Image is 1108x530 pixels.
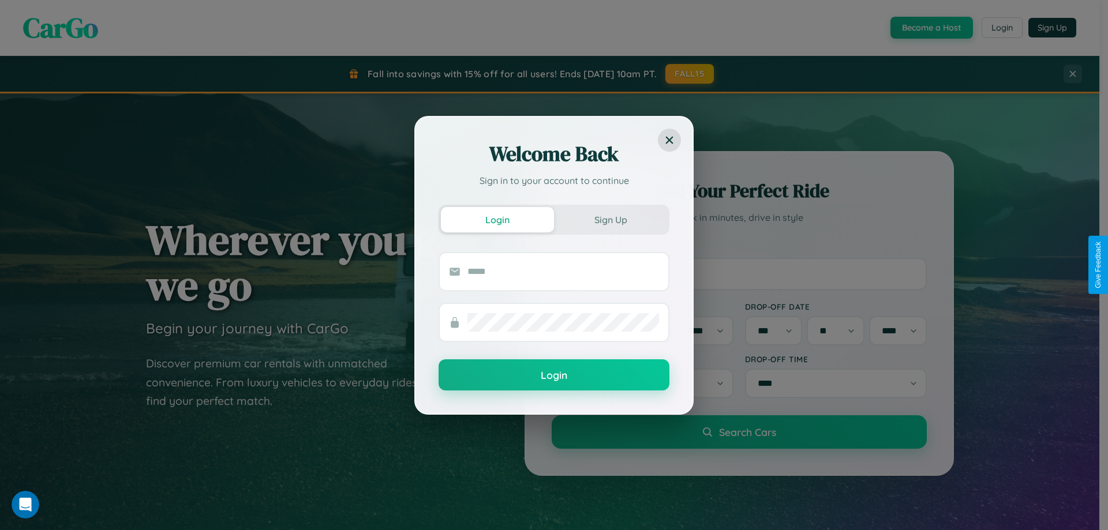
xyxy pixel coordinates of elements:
[1094,242,1102,288] div: Give Feedback
[441,207,554,232] button: Login
[554,207,667,232] button: Sign Up
[439,140,669,168] h2: Welcome Back
[439,174,669,187] p: Sign in to your account to continue
[439,359,669,390] button: Login
[12,491,39,518] iframe: Intercom live chat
